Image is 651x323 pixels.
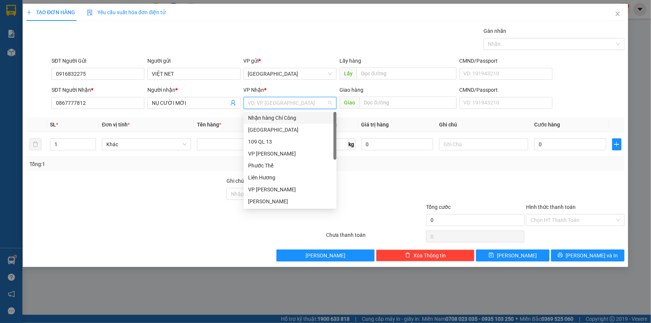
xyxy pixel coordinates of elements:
span: plus [613,141,621,147]
span: SL [50,122,56,128]
span: delete [405,253,410,258]
span: phone [43,27,49,33]
b: [PERSON_NAME] [43,5,106,14]
span: TẠO ĐƠN HÀNG [26,9,75,15]
div: VP [PERSON_NAME] [248,185,332,194]
button: plus [612,138,622,150]
div: CMND/Passport [460,57,553,65]
span: Tên hàng [197,122,221,128]
button: delete [29,138,41,150]
button: [PERSON_NAME] [276,250,375,261]
div: Nhận hàng Chí Công [248,114,332,122]
span: close [615,11,621,17]
b: GỬI : [GEOGRAPHIC_DATA] [3,47,129,59]
input: Dọc đường [359,97,457,109]
span: Đơn vị tính [102,122,130,128]
div: Nhận hàng Chí Công [244,112,337,124]
div: [PERSON_NAME] [248,197,332,206]
span: kg [348,138,356,150]
img: logo.jpg [3,3,41,41]
div: SĐT Người Nhận [51,86,144,94]
div: Liên Hương [248,173,332,182]
button: save[PERSON_NAME] [476,250,550,261]
div: Sài Gòn [244,124,337,136]
span: Sài Gòn [248,68,332,79]
span: printer [558,253,563,258]
input: VD: Bàn, Ghế [197,138,286,150]
li: 02523854854 [3,26,142,35]
span: Khác [106,139,187,150]
div: VP [PERSON_NAME] [248,150,332,158]
span: Lấy hàng [339,58,361,64]
span: Tổng cước [426,204,451,210]
label: Hình thức thanh toán [526,204,576,210]
div: CMND/Passport [460,86,553,94]
div: Người gửi [147,57,240,65]
label: Ghi chú đơn hàng [226,178,267,184]
th: Ghi chú [436,117,531,132]
span: Lấy [339,68,357,79]
span: [PERSON_NAME] [497,251,537,260]
div: Tổng: 1 [29,160,251,168]
input: 0 [362,138,434,150]
div: Phước Thể [244,160,337,172]
span: user-add [230,100,236,106]
span: Cước hàng [534,122,560,128]
span: Yêu cầu xuất hóa đơn điện tử [87,9,166,15]
label: Gán nhãn [483,28,506,34]
div: Phước Thể [248,161,332,170]
button: deleteXóa Thông tin [376,250,475,261]
span: [PERSON_NAME] [306,251,345,260]
img: icon [87,10,93,16]
input: Ghi Chú [439,138,528,150]
span: [PERSON_NAME] và In [566,251,618,260]
div: VP Phan Thiết [244,184,337,195]
button: printer[PERSON_NAME] và In [551,250,625,261]
div: Lương Sơn [244,195,337,207]
div: Chưa thanh toán [326,231,426,244]
li: 01 [PERSON_NAME] [3,16,142,26]
span: Giao hàng [339,87,363,93]
div: SĐT Người Gửi [51,57,144,65]
span: environment [43,18,49,24]
span: Giá trị hàng [362,122,389,128]
div: VP Phan Rí [244,148,337,160]
input: Ghi chú đơn hàng [226,188,325,200]
div: Người nhận [147,86,240,94]
div: 109 QL 13 [244,136,337,148]
span: plus [26,10,32,15]
div: 109 QL 13 [248,138,332,146]
div: [GEOGRAPHIC_DATA] [248,126,332,134]
button: Close [607,4,628,25]
div: VP gửi [244,57,337,65]
span: save [489,253,494,258]
div: Liên Hương [244,172,337,184]
span: Giao [339,97,359,109]
span: Xóa Thông tin [413,251,446,260]
span: VP Nhận [244,87,265,93]
input: Dọc đường [357,68,457,79]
